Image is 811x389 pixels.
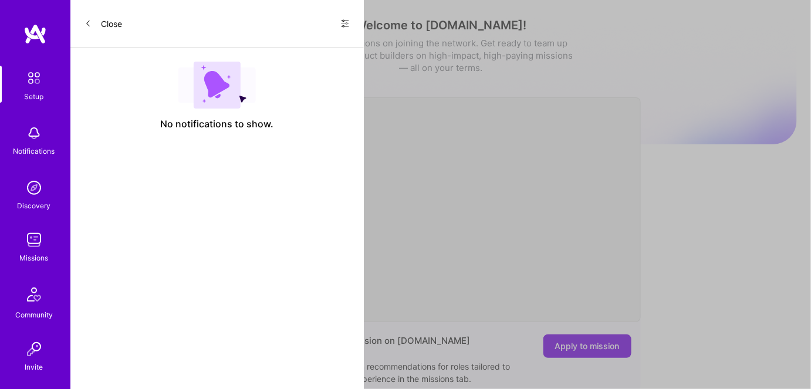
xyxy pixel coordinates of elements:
[25,361,43,373] div: Invite
[25,90,44,103] div: Setup
[13,145,55,157] div: Notifications
[22,228,46,252] img: teamwork
[20,280,48,309] img: Community
[178,62,256,109] img: empty
[22,337,46,361] img: Invite
[23,23,47,45] img: logo
[18,199,51,212] div: Discovery
[20,252,49,264] div: Missions
[22,121,46,145] img: bell
[85,14,122,33] button: Close
[22,176,46,199] img: discovery
[22,66,46,90] img: setup
[15,309,53,321] div: Community
[161,118,274,130] span: No notifications to show.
